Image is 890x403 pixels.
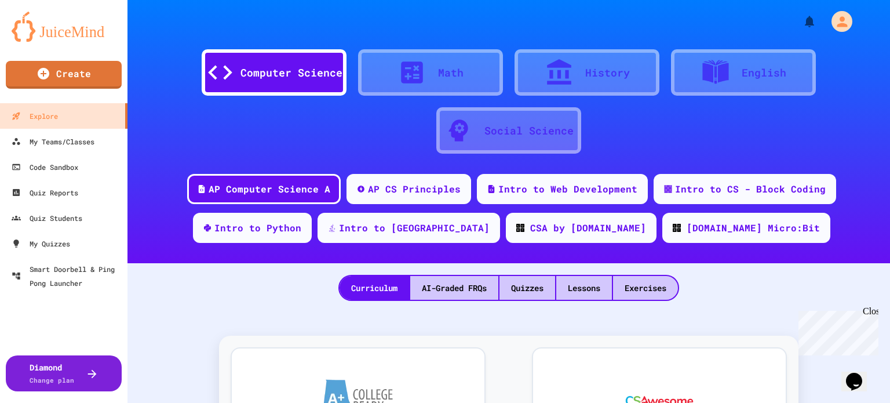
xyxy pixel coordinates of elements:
div: Explore [12,109,58,123]
div: My Quizzes [12,237,70,250]
div: Diamond [30,361,74,386]
div: Social Science [484,123,574,139]
iframe: chat widget [794,306,878,355]
div: Math [438,65,464,81]
div: Exercises [613,276,678,300]
div: Intro to Python [214,221,301,235]
img: logo-orange.svg [12,12,116,42]
div: Code Sandbox [12,160,78,174]
img: CODE_logo_RGB.png [673,224,681,232]
div: Quizzes [499,276,555,300]
div: AI-Graded FRQs [410,276,498,300]
div: My Notifications [781,12,819,31]
img: CODE_logo_RGB.png [516,224,524,232]
div: [DOMAIN_NAME] Micro:Bit [687,221,820,235]
div: Intro to [GEOGRAPHIC_DATA] [339,221,490,235]
div: AP Computer Science A [209,182,330,196]
div: Curriculum [340,276,409,300]
div: My Teams/Classes [12,135,94,148]
div: CSA by [DOMAIN_NAME] [530,221,646,235]
div: Intro to Web Development [498,182,637,196]
div: History [585,65,630,81]
div: Computer Science [240,65,342,81]
a: Create [6,61,122,89]
div: Quiz Reports [12,186,78,199]
div: Lessons [556,276,612,300]
div: Intro to CS - Block Coding [675,182,826,196]
div: Quiz Students [12,211,82,225]
div: My Account [819,8,855,35]
div: Chat with us now!Close [5,5,80,74]
div: English [742,65,786,81]
span: Change plan [30,376,74,384]
iframe: chat widget [841,357,878,391]
div: AP CS Principles [368,182,461,196]
div: Smart Doorbell & Ping Pong Launcher [12,262,123,290]
button: DiamondChange plan [6,355,122,391]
